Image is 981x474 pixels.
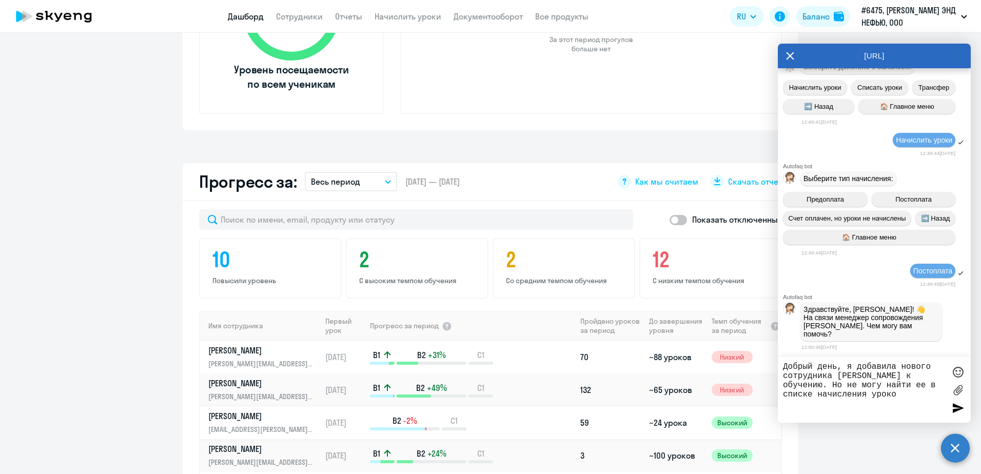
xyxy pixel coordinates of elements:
td: 59 [576,406,645,439]
span: Трансфер [918,84,950,91]
a: [PERSON_NAME][PERSON_NAME][EMAIL_ADDRESS][PERSON_NAME][DOMAIN_NAME] [208,345,321,369]
span: -2% [403,415,417,426]
span: 🏠 Главное меню [842,233,896,241]
label: Лимит 10 файлов [950,382,966,398]
time: 12:49:41[DATE] [801,119,837,125]
td: [DATE] [321,439,369,472]
p: С высоким темпом обучения [359,276,478,285]
button: Балансbalance [796,6,850,27]
span: B1 [373,448,380,459]
span: C1 [477,382,484,393]
p: С низким темпом обучения [653,276,772,285]
span: Скачать отчет [728,176,782,187]
p: [PERSON_NAME][EMAIL_ADDRESS][PERSON_NAME][DOMAIN_NAME] [208,457,314,468]
span: +31% [428,349,446,361]
span: Высокий [712,417,753,429]
span: C1 [450,415,458,426]
h4: 2 [359,247,478,272]
a: [PERSON_NAME][PERSON_NAME][EMAIL_ADDRESS][PERSON_NAME][DOMAIN_NAME] [208,443,321,468]
span: Начислить уроки [896,136,952,144]
td: [DATE] [321,406,369,439]
span: B2 [417,349,426,361]
time: 12:49:44[DATE] [801,250,837,255]
span: Низкий [712,351,753,363]
img: bot avatar [783,303,796,318]
span: B2 [417,448,425,459]
th: Имя сотрудника [200,311,321,341]
h2: Прогресс за: [199,171,297,192]
td: [DATE] [321,341,369,373]
span: Уровень посещаемости по всем ученикам [232,63,350,91]
a: Все продукты [535,11,588,22]
p: Показать отключенных [692,213,782,226]
a: Документооборот [454,11,523,22]
p: Повысили уровень [212,276,331,285]
span: +49% [427,382,447,393]
th: Пройдено уроков за период [576,311,645,341]
p: На связи менеджер сопровождения [PERSON_NAME]. Чем могу вам помочь? [803,313,939,338]
span: Прогресс за период [370,321,439,330]
span: Высокий [712,449,753,462]
td: ~65 уроков [645,373,707,406]
td: [DATE] [321,373,369,406]
span: Выберите тип начисления: [803,174,893,183]
span: Начислить уроки [789,84,841,91]
a: Сотрудники [276,11,323,22]
td: 70 [576,341,645,373]
h4: 12 [653,247,772,272]
p: [EMAIL_ADDRESS][PERSON_NAME][DOMAIN_NAME] [208,424,314,435]
button: Счет оплачен, но уроки не начислены [783,211,911,226]
th: До завершения уровня [645,311,707,341]
span: [DATE] — [DATE] [405,176,460,187]
a: [PERSON_NAME][PERSON_NAME][EMAIL_ADDRESS][PERSON_NAME][DOMAIN_NAME] [208,378,321,402]
th: Первый урок [321,311,369,341]
button: Постоплата [872,192,955,207]
span: C1 [477,349,484,361]
td: 132 [576,373,645,406]
time: 12:49:49[DATE] [920,281,955,287]
td: ~88 уроков [645,341,707,373]
h4: 2 [506,247,625,272]
p: #6475, [PERSON_NAME] ЭНД НЕФЬЮ, ООО [861,4,957,29]
p: [PERSON_NAME] [208,443,314,455]
span: Постоплата [895,195,932,203]
a: Отчеты [335,11,362,22]
button: RU [730,6,763,27]
span: +24% [427,448,446,459]
span: Счет оплачен, но уроки не начислены [789,214,906,222]
span: B2 [393,415,401,426]
a: Начислить уроки [375,11,441,22]
div: Autofaq bot [783,163,971,169]
button: 🏠 Главное меню [783,230,955,245]
a: [PERSON_NAME][EMAIL_ADDRESS][PERSON_NAME][DOMAIN_NAME] [208,410,321,435]
p: Весь период [311,175,360,188]
span: Как мы считаем [635,176,698,187]
span: B2 [416,382,425,393]
span: B1 [373,382,380,393]
span: Списать уроки [857,84,902,91]
time: 12:50:46[DATE] [801,344,837,350]
p: Со средним темпом обучения [506,276,625,285]
button: Начислить уроки [783,80,847,95]
button: Предоплата [783,192,868,207]
p: Здравствуйте, [PERSON_NAME]! 👋 [803,305,939,313]
textarea: Добрый день, я добавила нового сотрудника [PERSON_NAME] к обучению. Но не могу найти ее в списке ... [783,362,945,418]
button: Трансфер [912,80,955,95]
time: 12:49:44[DATE] [920,150,955,156]
div: Баланс [802,10,830,23]
button: ➡️ Назад [915,211,955,226]
span: ➡️ Назад [804,103,833,110]
span: B1 [373,349,380,361]
h4: 10 [212,247,331,272]
input: Поиск по имени, email, продукту или статусу [199,209,633,230]
p: [PERSON_NAME] [208,410,314,422]
td: ~100 уроков [645,439,707,472]
span: Низкий [712,384,753,396]
span: 🏠 Главное меню [880,103,934,110]
td: ~24 урока [645,406,707,439]
a: Дашборд [228,11,264,22]
td: 3 [576,439,645,472]
p: [PERSON_NAME][EMAIL_ADDRESS][PERSON_NAME][DOMAIN_NAME] [208,358,314,369]
span: За этот период прогулов больше нет [548,35,634,53]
